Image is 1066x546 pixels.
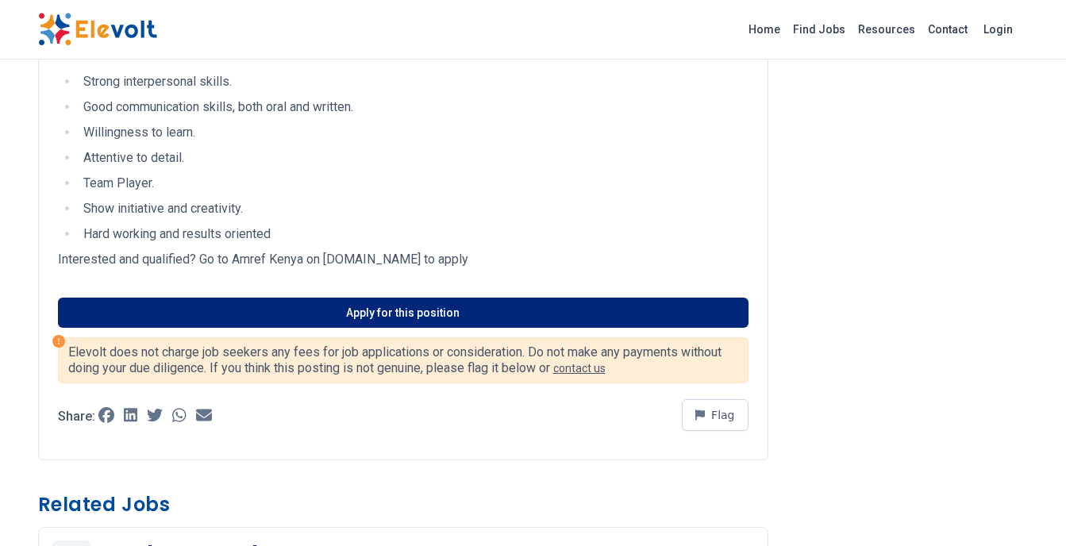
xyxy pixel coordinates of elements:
p: Share: [58,410,95,423]
a: Login [974,13,1022,45]
a: contact us [553,362,606,375]
li: Strong interpersonal skills. [79,72,749,91]
p: Interested and qualified? Go to Amref Kenya on [DOMAIN_NAME] to apply [58,250,749,269]
img: Elevolt [38,13,157,46]
a: Home [742,17,787,42]
a: Apply for this position [58,298,749,328]
a: Resources [852,17,922,42]
li: Willingness to learn. [79,123,749,142]
li: Show initiative and creativity. [79,199,749,218]
li: Hard working and results oriented [79,225,749,244]
iframe: Chat Widget [987,470,1066,546]
li: Team Player. [79,174,749,193]
a: Contact [922,17,974,42]
li: Good communication skills, both oral and written. [79,98,749,117]
li: Attentive to detail. [79,148,749,167]
button: Flag [682,399,749,431]
p: Elevolt does not charge job seekers any fees for job applications or consideration. Do not make a... [68,344,738,376]
h3: Related Jobs [38,492,768,517]
a: Find Jobs [787,17,852,42]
